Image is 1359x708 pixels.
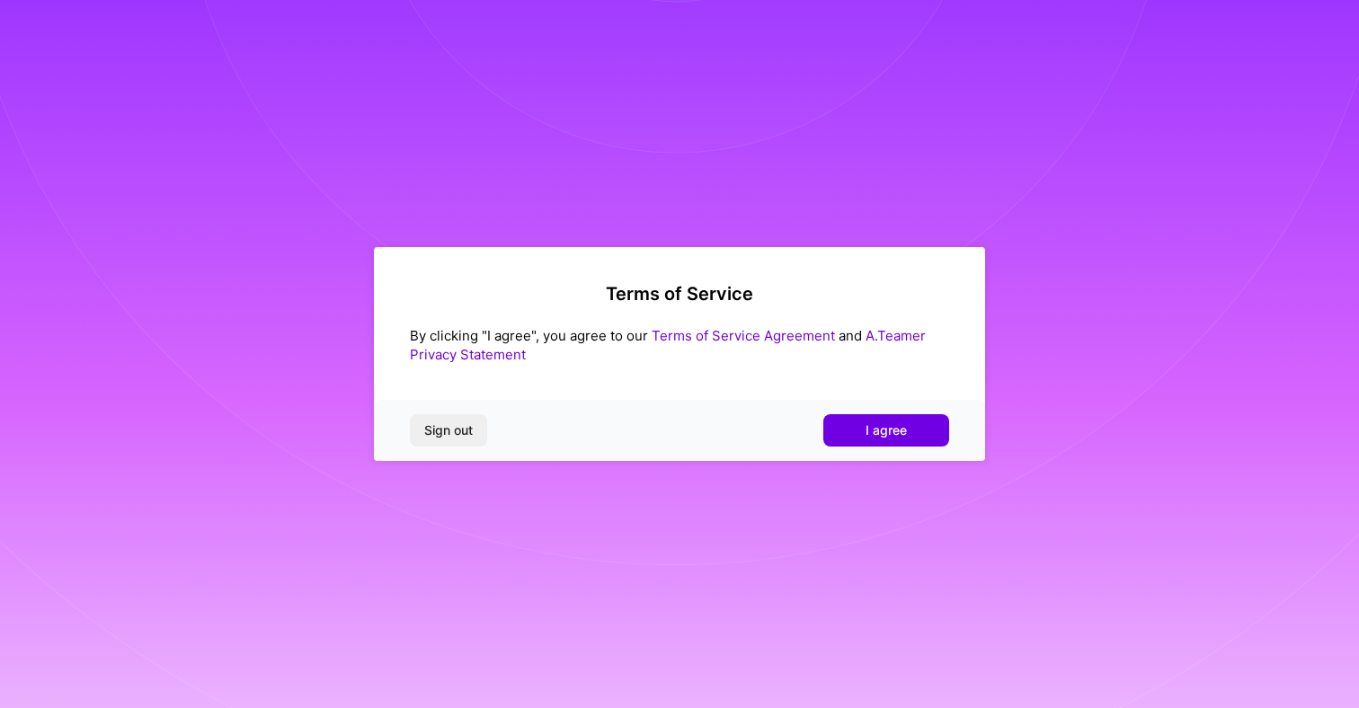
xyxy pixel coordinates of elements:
[424,421,473,439] span: Sign out
[410,326,949,364] div: By clicking "I agree", you agree to our and
[410,414,487,447] button: Sign out
[823,414,949,447] button: I agree
[866,421,907,439] span: I agree
[652,327,835,344] a: Terms of Service Agreement
[410,283,949,305] h2: Terms of Service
